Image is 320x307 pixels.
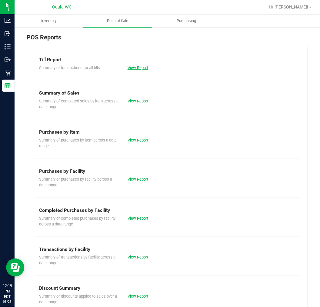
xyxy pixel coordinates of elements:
[39,99,118,109] span: Summary of completed sales by item across a date range
[52,5,72,10] span: Ocala WC
[39,168,295,175] div: Purchases by Facility
[128,65,148,70] a: View Report
[128,177,148,182] a: View Report
[5,57,11,63] inline-svg: Outbound
[39,138,117,148] span: Summary of purchases by item across a date range
[15,15,83,27] a: Inventory
[39,294,117,305] span: Summary of discounts applied to sales over a date range
[152,15,221,27] a: Purchasing
[39,177,112,188] span: Summary of purchases by facility across a date range
[33,18,65,24] span: Inventory
[128,216,148,221] a: View Report
[5,83,11,89] inline-svg: Reports
[5,18,11,24] inline-svg: Analytics
[39,216,115,227] span: Summary of completed purchases by facility across a date range
[3,300,12,304] p: 08/28
[39,128,295,136] div: Purchases by Item
[39,207,295,214] div: Completed Purchases by Facility
[39,285,295,292] div: Discount Summary
[128,138,148,142] a: View Report
[128,99,148,103] a: View Report
[39,255,115,266] span: Summary of transactions by facility across a date range
[39,89,295,97] div: Summary of Sales
[5,70,11,76] inline-svg: Retail
[6,259,24,277] iframe: Resource center
[5,44,11,50] inline-svg: Inventory
[168,18,204,24] span: Purchasing
[3,283,12,300] p: 12:19 PM EDT
[27,33,308,47] div: POS Reports
[39,246,295,253] div: Transactions by Facility
[99,18,136,24] span: Point of Sale
[39,56,295,63] div: Till Report
[39,65,100,70] span: Summary of transactions for all tills
[128,255,148,260] a: View Report
[83,15,152,27] a: Point of Sale
[269,5,308,9] span: Hi, [PERSON_NAME]!
[5,31,11,37] inline-svg: Inbound
[128,294,148,299] a: View Report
